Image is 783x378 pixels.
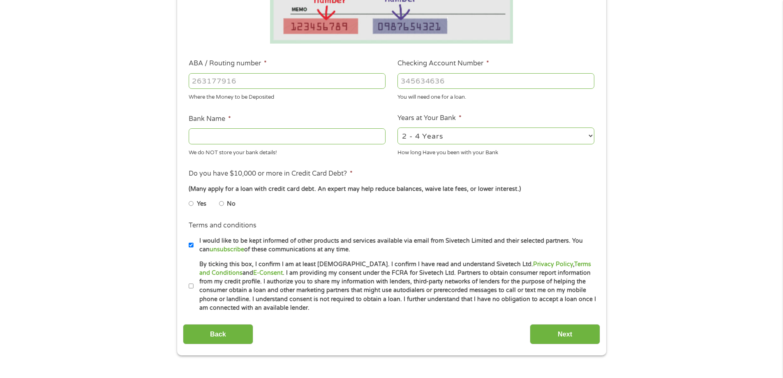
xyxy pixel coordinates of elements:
[197,199,206,209] label: Yes
[210,246,244,253] a: unsubscribe
[199,261,591,276] a: Terms and Conditions
[189,221,256,230] label: Terms and conditions
[183,324,253,344] input: Back
[397,90,594,102] div: You will need one for a loan.
[253,269,283,276] a: E-Consent
[189,169,353,178] label: Do you have $10,000 or more in Credit Card Debt?
[397,146,594,157] div: How long Have you been with your Bank
[189,90,386,102] div: Where the Money to be Deposited
[530,324,600,344] input: Next
[397,114,462,123] label: Years at Your Bank
[189,185,594,194] div: (Many apply for a loan with credit card debt. An expert may help reduce balances, waive late fees...
[227,199,236,209] label: No
[194,237,597,254] label: I would like to be kept informed of other products and services available via email from Sivetech...
[397,59,489,68] label: Checking Account Number
[189,146,386,157] div: We do NOT store your bank details!
[189,59,267,68] label: ABA / Routing number
[194,260,597,313] label: By ticking this box, I confirm I am at least [DEMOGRAPHIC_DATA]. I confirm I have read and unders...
[189,73,386,89] input: 263177916
[397,73,594,89] input: 345634636
[189,115,231,123] label: Bank Name
[533,261,573,268] a: Privacy Policy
